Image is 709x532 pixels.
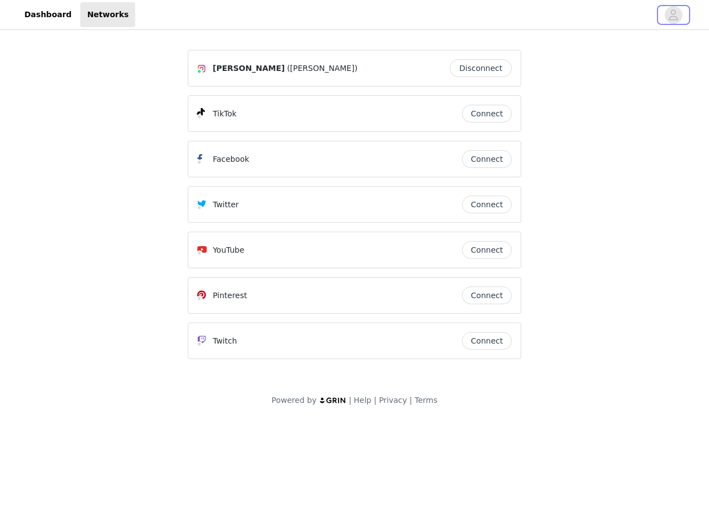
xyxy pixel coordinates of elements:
[462,196,512,213] button: Connect
[18,2,78,27] a: Dashboard
[409,396,412,405] span: |
[213,290,247,301] p: Pinterest
[213,154,249,165] p: Facebook
[450,59,512,77] button: Disconnect
[374,396,377,405] span: |
[271,396,316,405] span: Powered by
[379,396,407,405] a: Privacy
[462,332,512,350] button: Connect
[354,396,372,405] a: Help
[462,150,512,168] button: Connect
[213,335,237,347] p: Twitch
[414,396,437,405] a: Terms
[80,2,135,27] a: Networks
[349,396,352,405] span: |
[319,397,347,404] img: logo
[462,287,512,304] button: Connect
[213,108,237,120] p: TikTok
[462,241,512,259] button: Connect
[213,63,285,74] span: [PERSON_NAME]
[197,64,206,73] img: Instagram Icon
[287,63,357,74] span: ([PERSON_NAME])
[213,199,239,211] p: Twitter
[462,105,512,122] button: Connect
[668,6,679,24] div: avatar
[213,244,244,256] p: YouTube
